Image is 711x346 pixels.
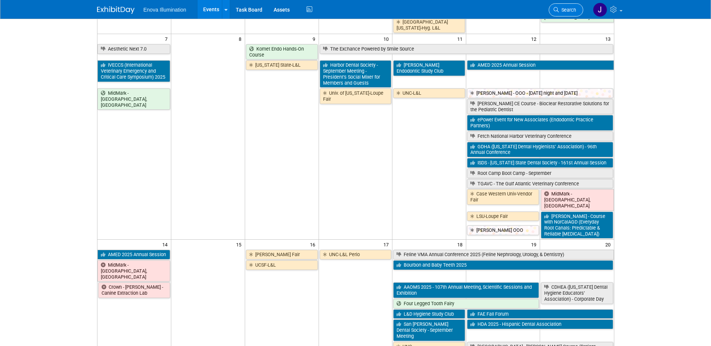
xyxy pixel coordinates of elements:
[467,142,613,157] a: GDHA ([US_STATE] Dental Hygienists’ Association) - 96th Annual Conference
[559,7,576,13] span: Search
[549,3,583,16] a: Search
[144,7,186,13] span: Enova Illumination
[235,240,245,249] span: 15
[457,34,466,43] span: 11
[393,299,539,309] a: Four Legged Tooth Fairy
[467,225,539,235] a: [PERSON_NAME] OOO
[541,282,613,304] a: CDHEA ([US_STATE] Dental Hygiene Educators’ Association) - Corporate Day
[320,44,613,54] a: The Exchance Powered by Smile Source
[467,179,613,189] a: TGAVC - The Gulf Atlantic Veterinary Conference
[530,34,540,43] span: 12
[393,60,465,76] a: [PERSON_NAME] Endodontic Study Club
[467,212,539,221] a: LSU-Loupe Fair
[98,282,170,298] a: Crown - [PERSON_NAME] - Canine Extraction Lab
[309,240,319,249] span: 16
[164,34,171,43] span: 7
[246,250,318,259] a: [PERSON_NAME] Fair
[467,319,613,329] a: HDA 2025 - Hispanic Dental Association
[393,282,539,298] a: AAOMS 2025 - 107th Annual Meeting, Scientific Sessions and Exhibition
[246,44,318,60] a: Komet Endo Hands-On Course
[605,240,614,249] span: 20
[320,88,392,104] a: Univ. of [US_STATE]-Loupe Fair
[97,6,135,14] img: ExhibitDay
[97,260,170,282] a: MidMark - [GEOGRAPHIC_DATA], [GEOGRAPHIC_DATA]
[393,319,465,341] a: San [PERSON_NAME] Dental Society - September Meeting
[541,212,613,239] a: [PERSON_NAME] - Course with NorCalAGD (Everyday Root Canals: Predictable & Reliable [MEDICAL_DATA])
[246,260,318,270] a: UCSF-L&L
[246,60,318,70] a: [US_STATE] State-L&L
[393,250,614,259] a: Feline VMA Annual Conference 2025 (Feline Nephrology, Urology, & Dentistry)
[97,60,170,82] a: IVECCS (International Veterinary Emergency and Critical Care Symposium) 2025
[393,17,465,33] a: [GEOGRAPHIC_DATA][US_STATE]-Hyg. L&L
[312,34,319,43] span: 9
[457,240,466,249] span: 18
[467,115,613,130] a: ePower Event for New Associates (Endodontic Practice Partners)
[467,88,613,98] a: [PERSON_NAME] - OOO - [DATE] night and [DATE]
[97,44,170,54] a: Aesthetic Next 7.0
[393,260,613,270] a: Bourbon and Baby Teeth 2025
[393,88,465,98] a: UNC-L&L
[162,240,171,249] span: 14
[97,88,170,110] a: MidMark - [GEOGRAPHIC_DATA], [GEOGRAPHIC_DATA]
[605,34,614,43] span: 13
[593,3,607,17] img: Janelle Tlusty
[467,309,613,319] a: FAE Fall Forum
[383,34,392,43] span: 10
[467,158,613,168] a: ISDS - [US_STATE] State Dental Society - 161st Annual Session
[530,240,540,249] span: 19
[97,250,170,259] a: AMED 2025 Annual Session
[238,34,245,43] span: 8
[541,189,614,210] a: MidMark - [GEOGRAPHIC_DATA], [GEOGRAPHIC_DATA]
[320,250,392,259] a: UNC-L&L Perio
[467,169,613,178] a: Root Camp Boot Camp - September
[467,131,613,141] a: Fetch National Harbor Veterinary Conference
[467,189,539,204] a: Case Western Univ-Vendor Fair
[320,60,392,88] a: Harbor Dental Society - September Meeting - President’s Social Mixer for Members and Guests
[467,99,613,114] a: [PERSON_NAME] CE Course - Bioclear Restorative Solutions for the Pediatric Dentist
[467,60,614,70] a: AMED 2025 Annual Session
[393,309,465,319] a: L&D Hygiene Study Club
[383,240,392,249] span: 17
